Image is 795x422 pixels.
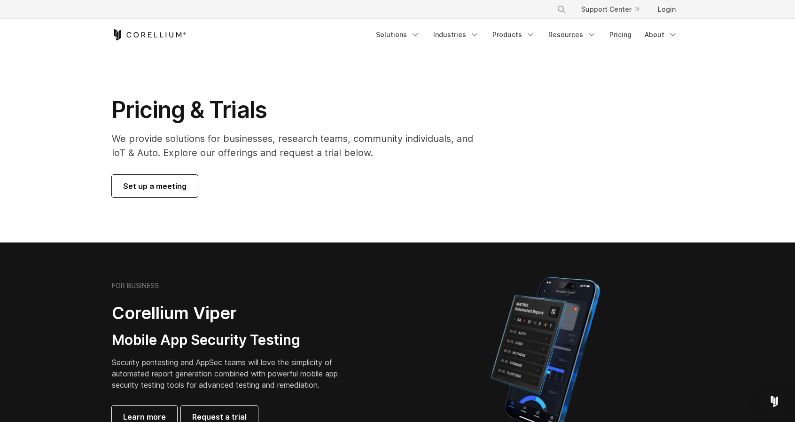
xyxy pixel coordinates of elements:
a: Resources [543,26,602,43]
div: Open Intercom Messenger [763,390,786,413]
h2: Corellium Viper [112,303,352,324]
div: Navigation Menu [546,1,683,18]
a: Industries [428,26,485,43]
button: Search [553,1,570,18]
h1: Pricing & Trials [112,96,486,124]
a: Corellium Home [112,29,187,40]
div: Navigation Menu [370,26,683,43]
h3: Mobile App Security Testing [112,331,352,349]
a: Login [650,1,683,18]
a: Pricing [604,26,637,43]
span: Set up a meeting [123,180,187,192]
h6: FOR BUSINESS [112,281,159,290]
a: Products [487,26,541,43]
a: Solutions [370,26,426,43]
p: Security pentesting and AppSec teams will love the simplicity of automated report generation comb... [112,357,352,391]
p: We provide solutions for businesses, research teams, community individuals, and IoT & Auto. Explo... [112,132,486,160]
a: Set up a meeting [112,175,198,197]
a: Support Center [574,1,647,18]
a: About [639,26,683,43]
